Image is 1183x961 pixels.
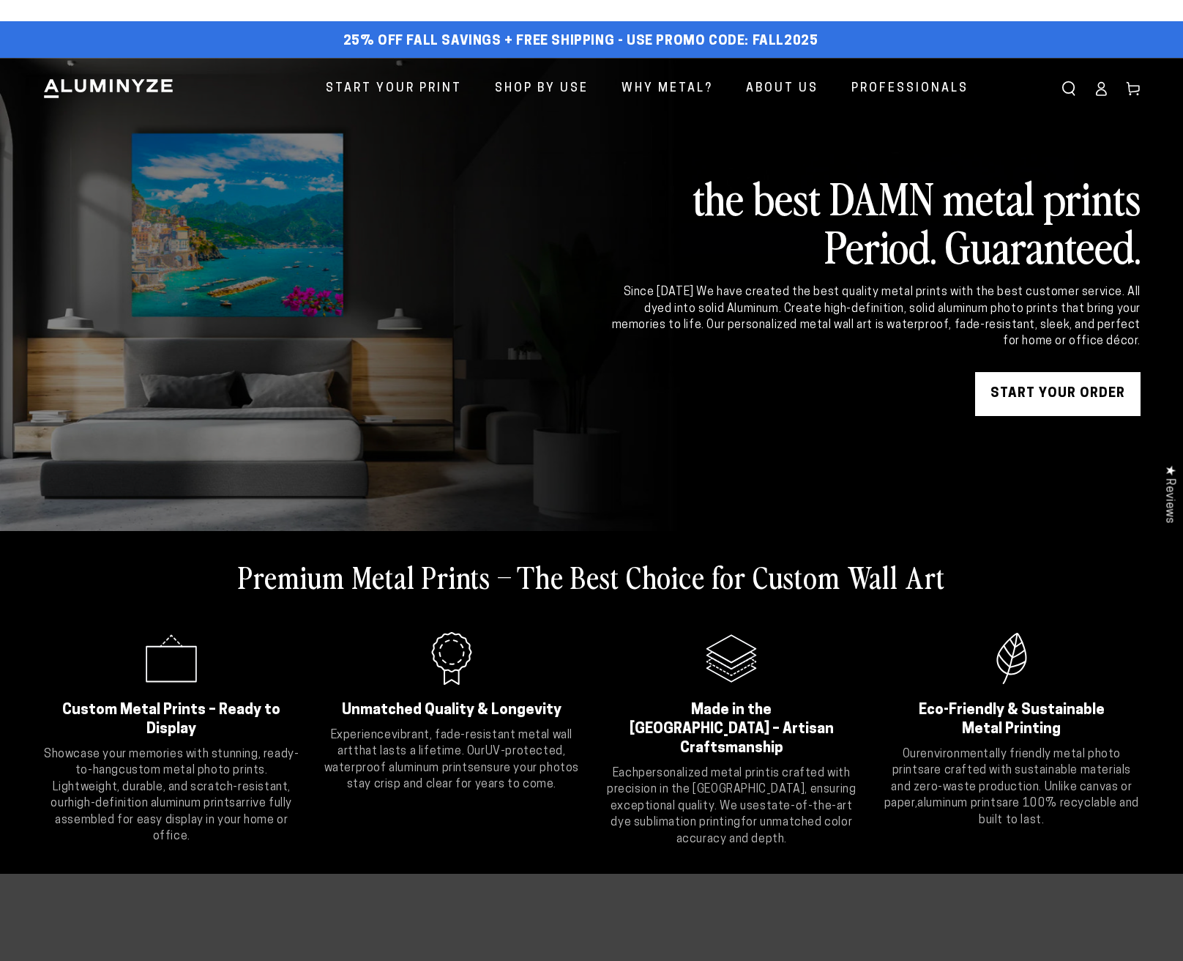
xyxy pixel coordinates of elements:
[609,284,1141,350] div: Since [DATE] We have created the best quality metal prints with the best customer service. All dy...
[975,372,1141,416] a: START YOUR Order
[323,727,581,793] p: Experience that lasts a lifetime. Our ensure your photos stay crisp and clear for years to come.
[901,701,1123,739] h2: Eco-Friendly & Sustainable Metal Printing
[42,78,174,100] img: Aluminyze
[61,701,283,739] h2: Custom Metal Prints – Ready to Display
[343,34,818,50] span: 25% off FALL Savings + Free Shipping - Use Promo Code: FALL2025
[638,768,770,779] strong: personalized metal print
[68,798,236,809] strong: high-definition aluminum prints
[611,801,852,828] strong: state-of-the-art dye sublimation printing
[621,701,843,758] h2: Made in the [GEOGRAPHIC_DATA] – Artisan Craftsmanship
[315,70,473,108] a: Start Your Print
[840,70,979,108] a: Professionals
[746,78,818,100] span: About Us
[735,70,829,108] a: About Us
[484,70,600,108] a: Shop By Use
[324,746,566,773] strong: UV-protected, waterproof aluminum prints
[341,701,563,720] h2: Unmatched Quality & Longevity
[883,746,1141,828] p: Our are crafted with sustainable materials and zero-waste production. Unlike canvas or paper, are...
[42,746,301,845] p: Showcase your memories with stunning, ready-to-hang . Lightweight, durable, and scratch-resistant...
[495,78,589,100] span: Shop By Use
[622,78,713,100] span: Why Metal?
[326,78,462,100] span: Start Your Print
[917,798,1002,809] strong: aluminum prints
[238,557,945,595] h2: Premium Metal Prints – The Best Choice for Custom Wall Art
[609,173,1141,270] h2: the best DAMN metal prints Period. Guaranteed.
[851,78,969,100] span: Professionals
[611,70,724,108] a: Why Metal?
[602,765,861,847] p: Each is crafted with precision in the [GEOGRAPHIC_DATA], ensuring exceptional quality. We use for...
[1053,73,1085,105] summary: Search our site
[119,765,265,776] strong: custom metal photo prints
[892,749,1121,776] strong: environmentally friendly metal photo prints
[337,730,572,757] strong: vibrant, fade-resistant metal wall art
[1155,453,1183,535] div: Click to open Judge.me floating reviews tab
